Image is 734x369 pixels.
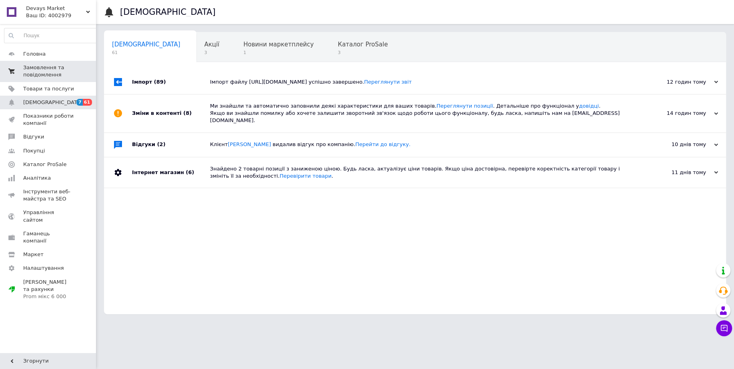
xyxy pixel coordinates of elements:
[210,78,638,86] div: Імпорт файлу [URL][DOMAIN_NAME] успішно завершено.
[4,28,101,43] input: Пошук
[204,41,220,48] span: Акції
[23,230,74,245] span: Гаманець компанії
[638,110,718,117] div: 14 годин тому
[228,141,271,147] a: [PERSON_NAME]
[112,50,180,56] span: 61
[638,169,718,176] div: 11 днів тому
[23,161,66,168] span: Каталог ProSale
[112,41,180,48] span: [DEMOGRAPHIC_DATA]
[23,188,74,203] span: Інструменти веб-майстра та SEO
[23,265,64,272] span: Налаштування
[76,99,83,106] span: 7
[23,50,46,58] span: Головна
[638,141,718,148] div: 10 днів тому
[23,279,74,301] span: [PERSON_NAME] та рахунки
[23,251,44,258] span: Маркет
[132,157,210,188] div: Інтернет магазин
[132,94,210,132] div: Зміни в контенті
[638,78,718,86] div: 12 годин тому
[186,169,194,175] span: (6)
[23,133,44,140] span: Відгуки
[26,12,96,19] div: Ваш ID: 4002979
[23,209,74,223] span: Управління сайтом
[210,165,638,180] div: Знайдено 2 товарні позиції з заниженою ціною. Будь ласка, актуалізує ціни товарів. Якщо ціна дост...
[204,50,220,56] span: 3
[338,50,388,56] span: 3
[436,103,493,109] a: Переглянути позиції
[210,141,410,147] span: Клієнт
[26,5,86,12] span: Devays Market
[23,64,74,78] span: Замовлення та повідомлення
[183,110,192,116] span: (8)
[243,41,314,48] span: Новини маркетплейсу
[157,141,166,147] span: (2)
[23,85,74,92] span: Товари та послуги
[210,102,638,124] div: Ми знайшли та автоматично заповнили деякі характеристики для ваших товарів. . Детальніше про функ...
[23,99,82,106] span: [DEMOGRAPHIC_DATA]
[716,320,732,336] button: Чат з покупцем
[120,7,216,17] h1: [DEMOGRAPHIC_DATA]
[243,50,314,56] span: 1
[355,141,410,147] a: Перейти до відгуку.
[338,41,388,48] span: Каталог ProSale
[23,293,74,300] div: Prom мікс 6 000
[23,112,74,127] span: Показники роботи компанії
[83,99,92,106] span: 61
[579,103,599,109] a: довідці
[132,133,210,157] div: Відгуки
[273,141,411,147] span: видалив відгук про компанію.
[154,79,166,85] span: (89)
[23,147,45,154] span: Покупці
[132,70,210,94] div: Імпорт
[23,174,51,182] span: Аналітика
[280,173,332,179] a: Перевірити товари
[364,79,412,85] a: Переглянути звіт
